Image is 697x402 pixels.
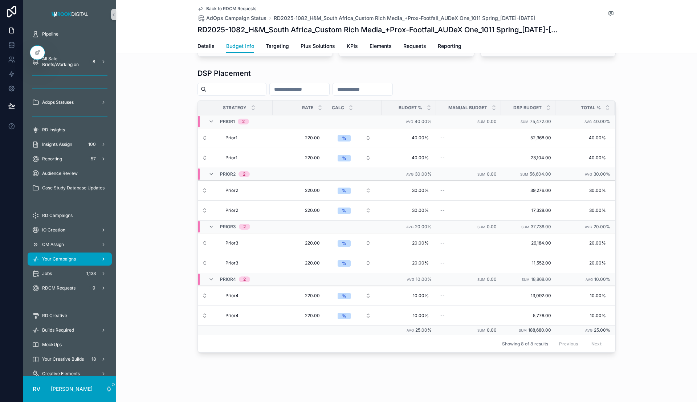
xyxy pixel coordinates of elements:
[487,327,497,333] span: 0.00
[342,260,346,267] div: %
[477,328,485,332] small: Sum
[415,327,432,333] span: 25.00%
[28,253,112,266] a: Your Campaigns
[280,260,320,266] span: 220.00
[407,278,414,282] small: Avg
[206,6,256,12] span: Back to RDCM Requests
[220,171,236,177] span: Prior2
[477,278,485,282] small: Sum
[225,155,237,161] span: Prior1
[522,278,530,282] small: Sum
[487,171,497,177] span: 0.00
[225,313,239,319] span: Prior4
[440,155,445,161] span: --
[370,40,392,54] a: Elements
[42,227,65,233] span: IO Creation
[206,15,266,22] span: AdOps Campaign Status
[406,172,413,176] small: Avg
[280,293,320,299] span: 220.00
[33,385,40,393] span: RV
[332,257,377,270] button: Select Button
[389,240,429,246] span: 20.00%
[406,120,413,124] small: Avg
[347,40,358,54] a: KPIs
[42,256,76,262] span: Your Campaigns
[332,151,377,164] button: Select Button
[49,9,90,20] img: App logo
[28,138,112,151] a: Insights Assign100
[415,171,432,177] span: 30.00%
[42,31,58,37] span: Pipeline
[42,371,80,377] span: Creative Elements
[440,260,445,266] span: --
[225,208,238,213] span: Prior2
[440,208,445,213] span: --
[225,240,238,246] span: Prior3
[342,208,346,214] div: %
[28,152,112,165] a: Reporting57
[586,278,593,282] small: Avg
[389,155,429,161] span: 40.00%
[84,269,98,278] div: 1,133
[42,156,62,162] span: Reporting
[416,276,432,282] span: 10.00%
[223,105,246,111] span: Strategy
[342,313,346,319] div: %
[581,105,601,111] span: Total %
[86,140,98,149] div: 100
[197,42,215,50] span: Details
[225,188,238,193] span: Prior2
[28,96,112,109] a: Adops Statuses
[440,313,445,319] span: --
[342,240,346,247] div: %
[505,260,551,266] span: 11,552.00
[28,353,112,366] a: Your Creative Builds18
[415,224,432,229] span: 20.00%
[556,313,606,319] span: 10.00%
[520,172,528,176] small: Sum
[440,135,445,141] span: --
[42,342,62,348] span: MockUps
[477,172,485,176] small: Sum
[42,127,65,133] span: RD Insights
[594,171,610,177] span: 30.00%
[342,155,346,161] div: %
[42,271,52,276] span: Jobs
[89,284,98,292] div: 9
[505,293,551,299] span: 13,092.00
[594,327,610,333] span: 25.00%
[585,225,592,229] small: Avg
[280,135,320,141] span: 220.00
[585,172,592,176] small: Avg
[28,324,112,337] a: Builds Required
[266,42,289,50] span: Targeting
[556,240,606,246] span: 20.00%
[332,105,344,111] span: Calc
[226,42,254,50] span: Budget Info
[197,6,256,12] a: Back to RDCM Requests
[389,293,429,299] span: 10.00%
[389,188,429,193] span: 30.00%
[89,355,98,364] div: 18
[556,260,606,266] span: 20.00%
[342,293,346,299] div: %
[28,28,112,41] a: Pipeline
[226,40,254,53] a: Budget Info
[301,42,335,50] span: Plus Solutions
[505,155,551,161] span: 23,104.00
[505,188,551,193] span: 39,276.00
[438,40,461,54] a: Reporting
[28,338,112,351] a: MockUps
[556,188,606,193] span: 30.00%
[42,356,84,362] span: Your Creative Builds
[274,15,535,22] a: RD2025-1082_H&M_South Africa_Custom Rich Media_+Prox-Footfall_AUDeX One_1011 Spring_[DATE]-[DATE]
[370,42,392,50] span: Elements
[220,276,236,282] span: Prior4
[487,276,497,282] span: 0.00
[280,240,320,246] span: 220.00
[197,68,251,78] h1: DSP Placement
[302,105,313,111] span: Rate
[243,276,246,282] div: 2
[28,309,112,322] a: RD Creative
[28,282,112,295] a: RDCM Requests9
